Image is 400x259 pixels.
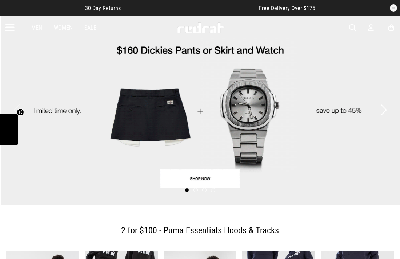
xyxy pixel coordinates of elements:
span: 30 Day Returns [85,5,121,12]
button: Close teaser [17,108,24,116]
img: Redrat logo [177,22,225,33]
span: Free Delivery Over $175 [259,5,315,12]
h2: 2 for $100 - Puma Essentials Hoods & Tracks [12,223,388,238]
a: Sale [84,24,96,31]
button: Next slide [379,102,388,118]
a: Women [54,24,73,31]
button: Previous slide [12,102,21,118]
a: Men [31,24,42,31]
iframe: Customer reviews powered by Trustpilot [135,4,244,12]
